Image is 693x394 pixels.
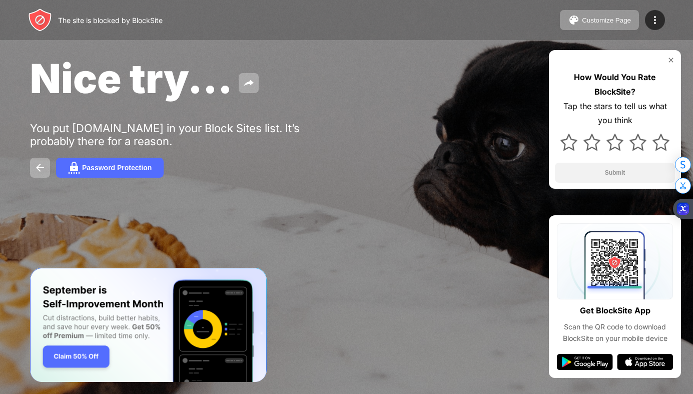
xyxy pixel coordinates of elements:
div: The site is blocked by BlockSite [58,16,163,25]
iframe: Banner [30,268,267,382]
img: app-store.svg [617,354,673,370]
img: menu-icon.svg [649,14,661,26]
div: Password Protection [82,164,152,172]
img: star.svg [583,134,600,151]
div: How Would You Rate BlockSite? [555,70,675,99]
img: password.svg [68,162,80,174]
img: star.svg [560,134,577,151]
img: google-play.svg [557,354,613,370]
div: Get BlockSite App [580,303,650,318]
img: star.svg [606,134,623,151]
div: You put [DOMAIN_NAME] in your Block Sites list. It’s probably there for a reason. [30,122,339,148]
div: Tap the stars to tell us what you think [555,99,675,128]
img: share.svg [243,77,255,89]
img: qrcode.svg [557,223,673,299]
span: Nice try... [30,54,233,103]
div: Customize Page [582,17,631,24]
img: header-logo.svg [28,8,52,32]
button: Customize Page [560,10,639,30]
img: star.svg [652,134,669,151]
img: rate-us-close.svg [667,56,675,64]
img: pallet.svg [568,14,580,26]
img: back.svg [34,162,46,174]
button: Submit [555,163,675,183]
img: star.svg [629,134,646,151]
button: Password Protection [56,158,164,178]
div: Scan the QR code to download BlockSite on your mobile device [557,321,673,344]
